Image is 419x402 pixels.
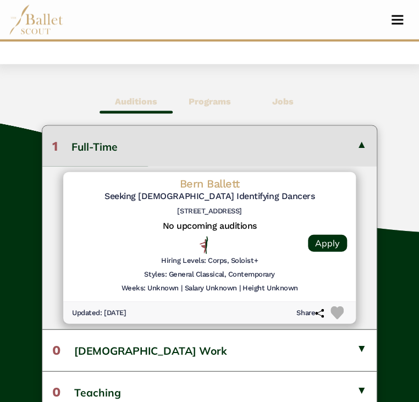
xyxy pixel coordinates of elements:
span: 0 [52,342,60,357]
span: 1 [52,138,58,153]
h6: Updated: [DATE] [72,308,126,317]
h6: Share [296,308,324,317]
h6: Hiring Levels: Corps, Soloist+ [161,256,258,265]
h6: Weeks: Unknown [122,283,179,293]
a: Apply [308,234,347,251]
img: Heart [330,306,344,319]
h6: | [239,283,241,293]
img: All [200,236,208,254]
h6: [STREET_ADDRESS] [72,206,347,216]
h5: No upcoming auditions [72,220,347,232]
h6: Salary Unknown [184,283,236,293]
span: 0 [52,384,60,399]
b: Programs [188,96,230,106]
h5: Seeking [DEMOGRAPHIC_DATA] Identifying Dancers [72,190,347,202]
button: Toggle navigation [384,14,410,25]
button: 1Full-Time [42,125,377,166]
button: 0[DEMOGRAPHIC_DATA] Work [42,329,377,370]
b: Jobs [272,96,294,106]
h6: Height Unknown [242,283,297,293]
h4: Bern Ballett [72,176,347,190]
h6: | [181,283,183,293]
b: Auditions [115,96,157,106]
h6: Styles: General Classical, Contemporary [144,269,274,279]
